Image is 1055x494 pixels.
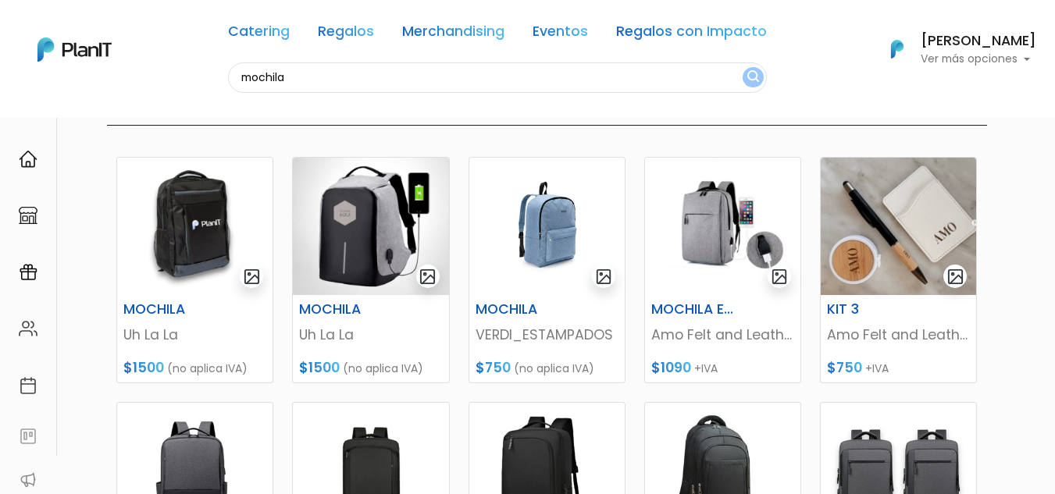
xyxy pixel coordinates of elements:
img: partners-52edf745621dab592f3b2c58e3bca9d71375a7ef29c3b500c9f145b62cc070d4.svg [19,471,37,489]
img: gallery-light [243,268,261,286]
img: thumb_WhatsApp_Image_2023-11-28_at_10.28.05.jpg [469,158,625,295]
span: $1500 [299,358,340,377]
p: Uh La La [299,325,442,345]
img: feedback-78b5a0c8f98aac82b08bfc38622c3050aee476f2c9584af64705fc4e61158814.svg [19,427,37,446]
span: $750 [827,358,862,377]
span: $750 [476,358,511,377]
a: gallery-light MOCHILA Uh La La $1500 (no aplica IVA) [292,157,449,383]
h6: MOCHILA EJECUTIVA 1 [642,301,750,318]
i: keyboard_arrow_down [242,119,266,142]
h6: MOCHILA [114,301,222,318]
img: gallery-light [595,268,613,286]
a: gallery-light MOCHILA EJECUTIVA 1 Amo Felt and Leather $1090 +IVA [644,157,801,383]
img: PlanIt Logo [37,37,112,62]
a: Catering [228,25,290,44]
p: Amo Felt and Leather [651,325,794,345]
img: PlanIt Logo [880,32,914,66]
p: Amo Felt and Leather [827,325,970,345]
img: thumb_Captura_de_pantalla_2024-11-07_130731.png [645,158,800,295]
h6: MOCHILA [466,301,574,318]
h6: MOCHILA [290,301,397,318]
a: Regalos [318,25,374,44]
span: (no aplica IVA) [514,361,594,376]
i: insert_emoticon [238,234,266,253]
button: PlanIt Logo [PERSON_NAME] Ver más opciones [871,29,1036,69]
img: thumb_WhatsApp_Image_2023-07-11_at_15.21-PhotoRoom.png [293,158,448,295]
a: gallery-light MOCHILA Uh La La $1500 (no aplica IVA) [116,157,273,383]
i: send [266,234,297,253]
p: Ya probaste PlanitGO? Vas a poder automatizarlas acciones de todo el año. Escribinos para saber más! [55,144,261,195]
h6: KIT 3 [818,301,925,318]
img: home-e721727adea9d79c4d83392d1f703f7f8bce08238fde08b1acbfd93340b81755.svg [19,150,37,169]
img: search_button-432b6d5273f82d61273b3651a40e1bd1b912527efae98b1b7a1b2c0702e16a8d.svg [747,70,759,85]
img: marketplace-4ceaa7011d94191e9ded77b95e3339b90024bf715f7c57f8cf31f2d8c509eaba.svg [19,206,37,225]
input: Buscá regalos, desayunos, y más [228,62,767,93]
span: J [157,94,188,125]
div: PLAN IT Ya probaste PlanitGO? Vas a poder automatizarlas acciones de todo el año. Escribinos para... [41,109,275,208]
img: thumb_Captura_de_pantalla_2025-03-13_164601.png [117,158,273,295]
img: gallery-light [771,268,789,286]
p: Ver más opciones [921,54,1036,65]
img: thumb_97AC7DF0-1C38-4506-9C8F-23A1FCBBBF9B.jpeg [821,158,976,295]
img: calendar-87d922413cdce8b2cf7b7f5f62616a5cf9e4887200fb71536465627b3292af00.svg [19,376,37,395]
span: (no aplica IVA) [167,361,248,376]
a: Merchandising [402,25,504,44]
img: campaigns-02234683943229c281be62815700db0a1741e53638e28bf9629b52c665b00959.svg [19,263,37,282]
img: user_04fe99587a33b9844688ac17b531be2b.png [126,94,157,125]
span: $1090 [651,358,691,377]
img: gallery-light [946,268,964,286]
span: ¡Escríbenos! [81,237,238,253]
a: Regalos con Impacto [616,25,767,44]
h6: [PERSON_NAME] [921,34,1036,48]
a: gallery-light KIT 3 Amo Felt and Leather $750 +IVA [820,157,977,383]
strong: PLAN IT [55,126,100,140]
p: Uh La La [123,325,266,345]
img: people-662611757002400ad9ed0e3c099ab2801c6687ba6c219adb57efc949bc21e19d.svg [19,319,37,338]
img: user_d58e13f531133c46cb30575f4d864daf.jpeg [141,78,173,109]
a: Eventos [533,25,588,44]
span: (no aplica IVA) [343,361,423,376]
span: +IVA [694,361,718,376]
span: +IVA [865,361,889,376]
img: gallery-light [419,268,437,286]
span: $1500 [123,358,164,377]
a: gallery-light MOCHILA VERDI_ESTAMPADOS $750 (no aplica IVA) [469,157,626,383]
p: VERDI_ESTAMPADOS [476,325,618,345]
div: J [41,94,275,125]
